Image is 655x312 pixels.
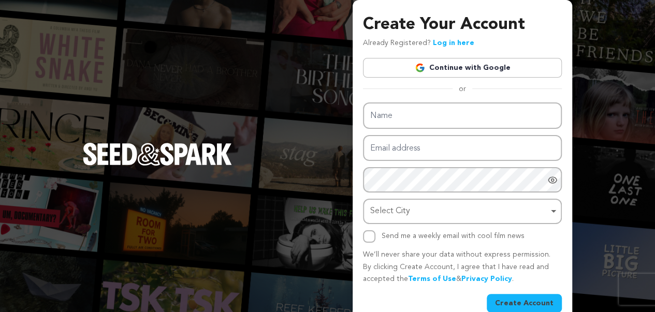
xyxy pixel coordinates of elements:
label: Send me a weekly email with cool film news [382,232,525,240]
a: Privacy Policy [461,275,512,283]
span: or [453,84,472,94]
p: We’ll never share your data without express permission. By clicking Create Account, I agree that ... [363,249,562,286]
a: Seed&Spark Homepage [83,143,232,186]
img: Google logo [415,63,425,73]
input: Email address [363,135,562,161]
a: Show password as plain text. Warning: this will display your password on the screen. [547,175,558,185]
img: Seed&Spark Logo [83,143,232,166]
a: Terms of Use [408,275,456,283]
div: Select City [370,204,548,219]
a: Log in here [433,39,474,47]
p: Already Registered? [363,37,474,50]
h3: Create Your Account [363,12,562,37]
a: Continue with Google [363,58,562,78]
input: Name [363,102,562,129]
